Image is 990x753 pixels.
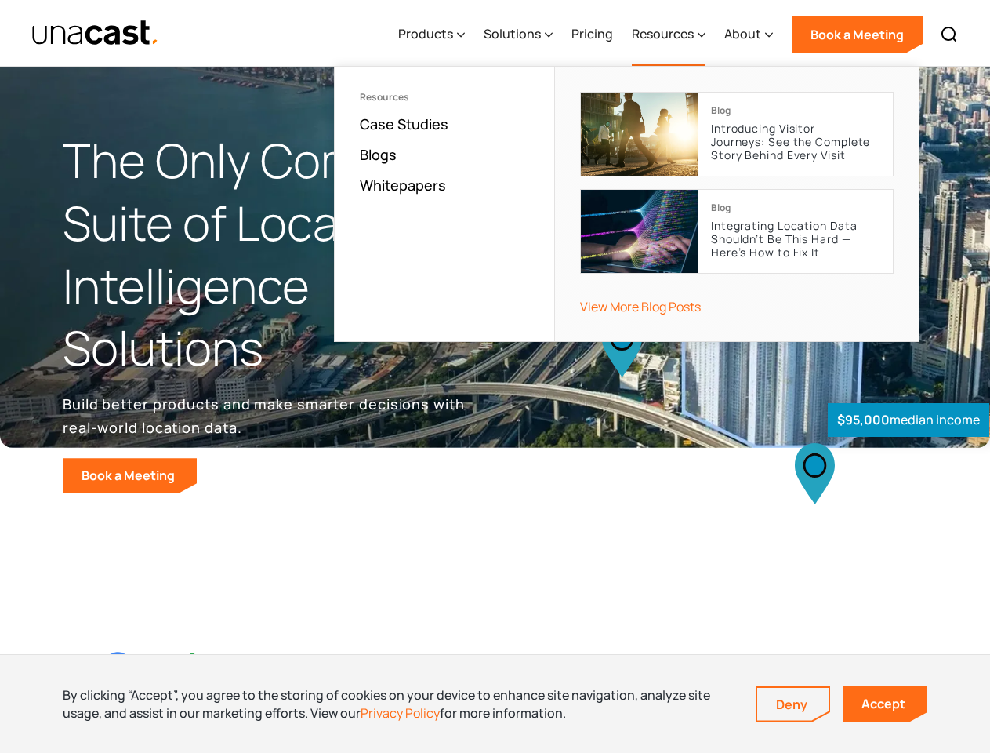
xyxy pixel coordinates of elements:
[843,686,927,722] a: Accept
[580,92,894,176] a: BlogIntroducing Visitor Journeys: See the Complete Story Behind Every Visit
[724,2,773,67] div: About
[484,2,553,67] div: Solutions
[609,652,719,689] img: Harvard U logo
[580,189,894,274] a: BlogIntegrating Location Data Shouldn’t Be This Hard — Here’s How to Fix It
[360,92,529,103] div: Resources
[581,190,698,273] img: cover
[63,458,197,493] a: Book a Meeting
[757,688,829,721] a: Deny
[103,652,213,689] img: Google logo Color
[361,704,440,722] a: Privacy Policy
[441,648,550,693] img: BCG logo
[837,411,890,428] strong: $95,000
[334,66,919,342] nav: Resources
[63,129,495,380] h1: The Only Complete Suite of Location Intelligence Solutions
[940,25,959,44] img: Search icon
[632,24,694,43] div: Resources
[724,24,761,43] div: About
[398,2,465,67] div: Products
[581,93,698,176] img: cover
[792,16,923,53] a: Book a Meeting
[31,20,159,47] img: Unacast text logo
[360,176,446,195] a: Whitepapers
[571,2,613,67] a: Pricing
[31,20,159,47] a: home
[711,105,731,116] div: Blog
[580,298,701,315] a: View More Blog Posts
[632,2,705,67] div: Resources
[828,403,989,437] div: median income
[360,115,448,133] a: Case Studies
[711,202,731,213] div: Blog
[484,24,541,43] div: Solutions
[360,145,397,164] a: Blogs
[63,686,732,722] div: By clicking “Accept”, you agree to the storing of cookies on your device to enhance site navigati...
[711,122,880,162] p: Introducing Visitor Journeys: See the Complete Story Behind Every Visit
[711,220,880,259] p: Integrating Location Data Shouldn’t Be This Hard — Here’s How to Fix It
[63,392,470,439] p: Build better products and make smarter decisions with real-world location data.
[398,24,453,43] div: Products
